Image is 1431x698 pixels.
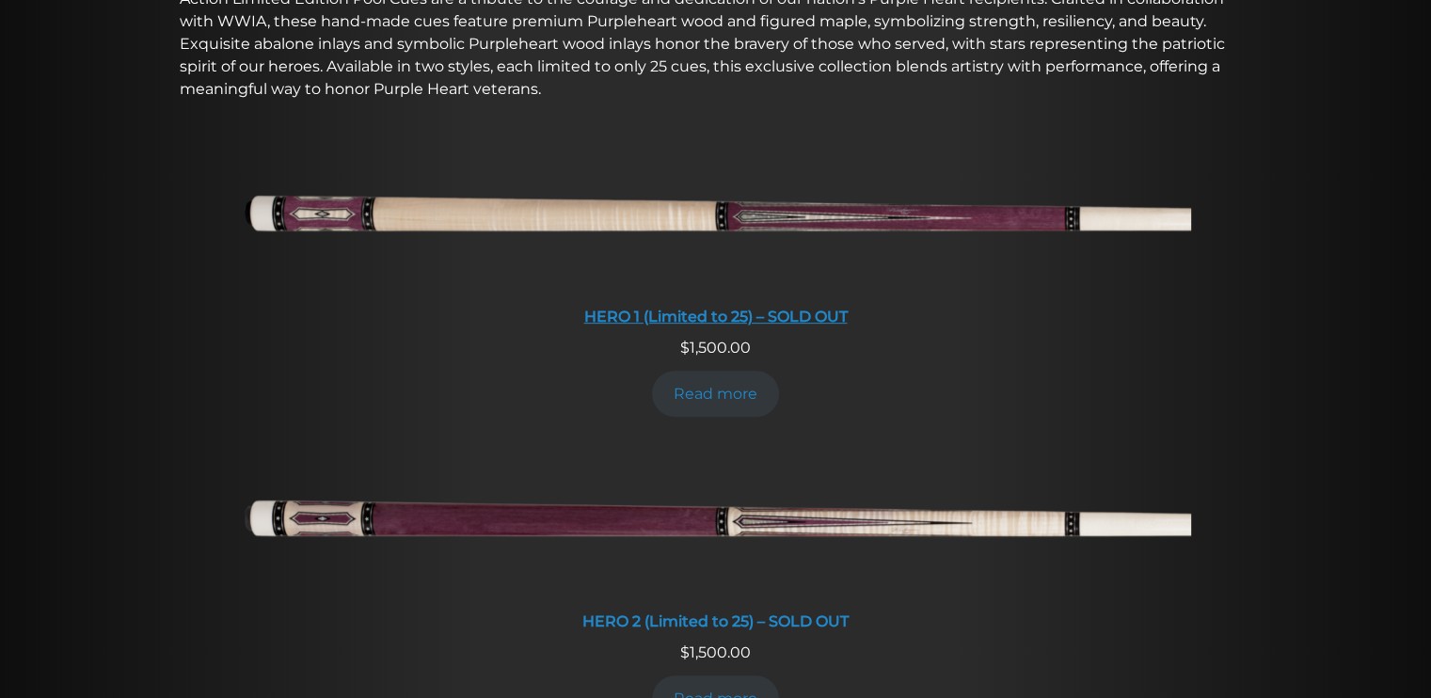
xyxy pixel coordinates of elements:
[241,443,1191,642] a: HERO 2 (Limited to 25) - SOLD OUT HERO 2 (Limited to 25) – SOLD OUT
[241,308,1191,325] div: HERO 1 (Limited to 25) – SOLD OUT
[680,339,690,357] span: $
[680,339,751,357] span: 1,500.00
[241,138,1191,337] a: HERO 1 (Limited to 25) - SOLD OUT HERO 1 (Limited to 25) – SOLD OUT
[241,612,1191,630] div: HERO 2 (Limited to 25) – SOLD OUT
[680,643,751,661] span: 1,500.00
[241,443,1191,601] img: HERO 2 (Limited to 25) - SOLD OUT
[680,643,690,661] span: $
[241,138,1191,296] img: HERO 1 (Limited to 25) - SOLD OUT
[652,371,780,417] a: Read more about “HERO 1 (Limited to 25) - SOLD OUT”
